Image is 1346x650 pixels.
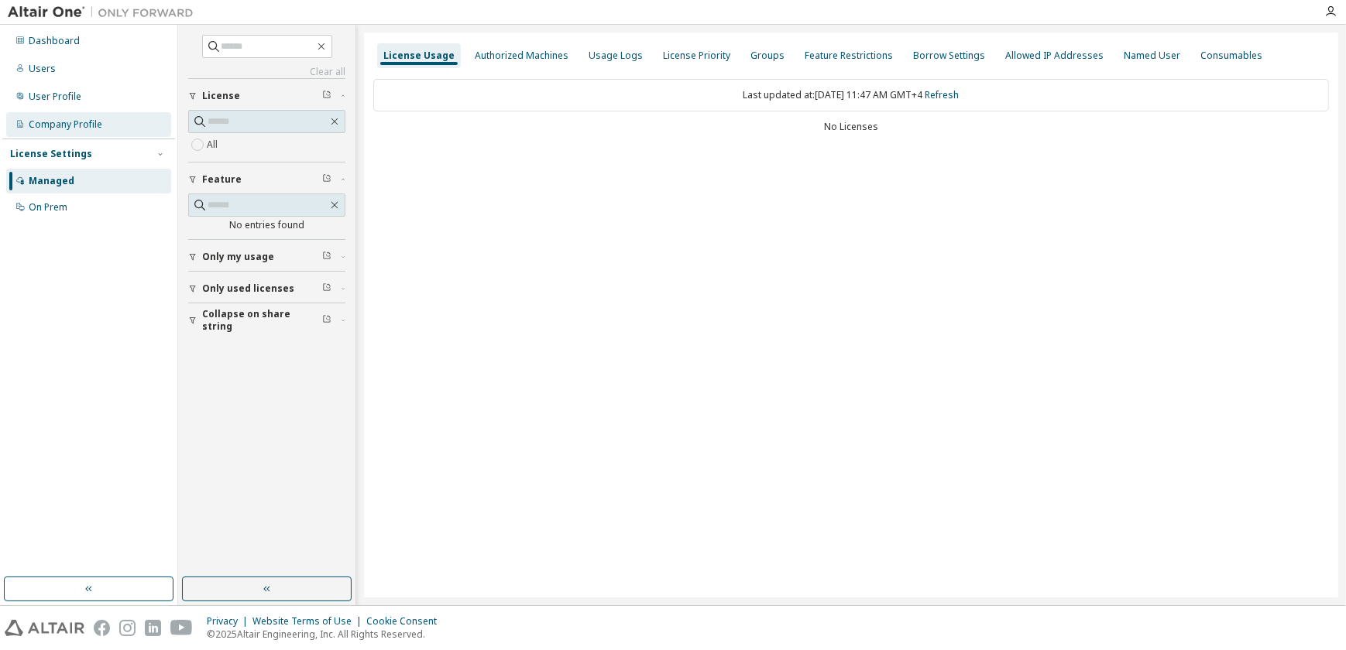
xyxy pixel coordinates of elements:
img: linkedin.svg [145,620,161,636]
label: All [207,135,221,154]
button: Collapse on share string [188,303,345,337]
span: Collapse on share string [202,308,322,333]
div: License Usage [383,50,455,62]
span: Only my usage [202,251,274,263]
span: Feature [202,173,242,186]
div: Named User [1124,50,1180,62]
span: Clear filter [322,251,331,263]
div: On Prem [29,201,67,214]
div: Groups [750,50,785,62]
button: License [188,79,345,113]
div: Managed [29,175,74,187]
div: Cookie Consent [366,615,446,628]
button: Feature [188,162,345,197]
div: Consumables [1200,50,1262,62]
div: Allowed IP Addresses [1005,50,1104,62]
img: altair_logo.svg [5,620,84,636]
div: Dashboard [29,35,80,47]
span: License [202,90,240,102]
div: No entries found [188,219,345,231]
a: Refresh [925,88,960,101]
img: youtube.svg [170,620,193,636]
span: Clear filter [322,314,331,327]
div: Last updated at: [DATE] 11:47 AM GMT+4 [373,79,1329,111]
img: instagram.svg [119,620,136,636]
p: © 2025 Altair Engineering, Inc. All Rights Reserved. [207,628,446,641]
div: License Settings [10,148,92,160]
button: Only used licenses [188,272,345,306]
div: Website Terms of Use [252,615,366,628]
img: facebook.svg [94,620,110,636]
div: Usage Logs [589,50,643,62]
div: License Priority [663,50,730,62]
div: Users [29,63,56,75]
div: Authorized Machines [475,50,568,62]
a: Clear all [188,66,345,78]
span: Clear filter [322,282,331,295]
div: Privacy [207,615,252,628]
button: Only my usage [188,240,345,274]
div: Company Profile [29,118,102,131]
img: Altair One [8,5,201,20]
div: User Profile [29,91,81,103]
span: Clear filter [322,173,331,186]
div: Feature Restrictions [805,50,893,62]
div: No Licenses [373,121,1329,133]
div: Borrow Settings [913,50,985,62]
span: Clear filter [322,90,331,102]
span: Only used licenses [202,282,294,295]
